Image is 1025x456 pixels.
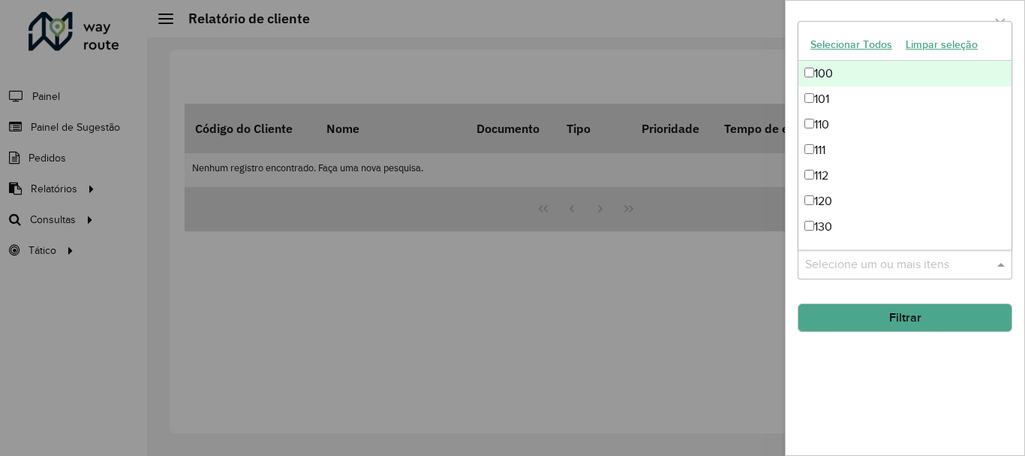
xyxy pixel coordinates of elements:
ng-dropdown-panel: Options list [798,21,1012,250]
div: 112 [798,163,1011,189]
div: 110 [798,112,1011,137]
div: 130 [798,214,1011,240]
div: 120 [798,189,1011,214]
div: 100 [798,61,1011,86]
button: Selecionar Todos [804,33,899,56]
button: Filtrar [798,303,1012,332]
div: 111 [798,137,1011,163]
div: 101 [798,86,1011,112]
div: 140 [798,240,1011,265]
button: Limpar seleção [899,33,984,56]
